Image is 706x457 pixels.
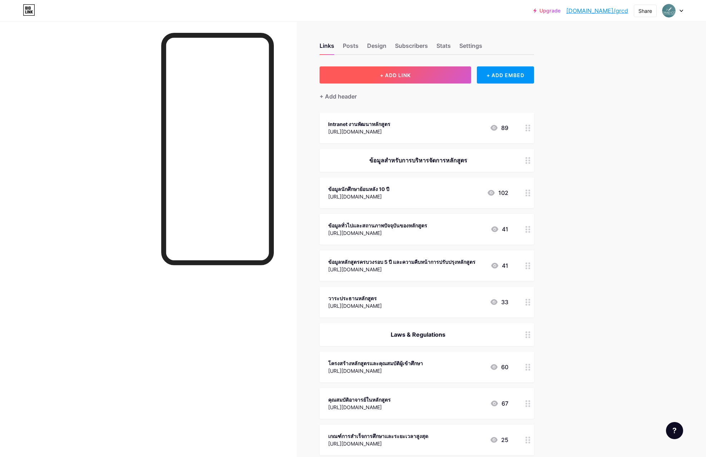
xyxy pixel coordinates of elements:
[380,72,411,78] span: + ADD LINK
[395,41,428,54] div: Subscribers
[328,302,382,310] div: [URL][DOMAIN_NAME]
[343,41,359,54] div: Posts
[328,185,389,193] div: ข้อมูลนักศึกษาย้อนหลัง 10 ปี
[490,436,508,444] div: 25
[328,156,508,165] div: ข้อมูลสำหรับการบริหารจัดการหลักสูตร
[459,41,482,54] div: Settings
[328,330,508,339] div: Laws & Regulations
[566,6,628,15] a: [DOMAIN_NAME]/grcd
[328,120,390,128] div: Intranet งานพัฒนาหลักสูตร
[320,92,357,101] div: + Add header
[490,298,508,306] div: 33
[662,4,676,17] img: Narudol Kongton
[328,440,428,447] div: [URL][DOMAIN_NAME]
[328,258,475,266] div: ข้อมูลหลักสูตรครบวงรอบ 5 ปี และความคืบหน้าการปรับปรุงหลักสูตร
[490,399,508,408] div: 67
[328,367,423,375] div: [URL][DOMAIN_NAME]
[328,295,382,302] div: วาระประธานหลักสูตร
[490,124,508,132] div: 89
[490,363,508,371] div: 60
[328,266,475,273] div: [URL][DOMAIN_NAME]
[328,360,423,367] div: โครงสร้างหลักสูตรและคุณสมบัติผู้เข้าศึกษา
[490,225,508,233] div: 41
[487,189,508,197] div: 102
[490,261,508,270] div: 41
[328,396,391,403] div: คุณสมบัติอาจารย์ในหลักสูตร
[320,66,472,84] button: + ADD LINK
[477,66,534,84] div: + ADD EMBED
[328,229,427,237] div: [URL][DOMAIN_NAME]
[328,193,389,200] div: [URL][DOMAIN_NAME]
[638,7,652,15] div: Share
[328,222,427,229] div: ข้อมูลทั่วไปและสถานภาพปัจจุบันของหลักสูตร
[436,41,451,54] div: Stats
[533,8,561,14] a: Upgrade
[328,432,428,440] div: เกณฑ์การสำเร็จการศึกษาและระยะเวลาสูงสุด
[367,41,386,54] div: Design
[320,41,334,54] div: Links
[328,128,390,135] div: [URL][DOMAIN_NAME]
[328,403,391,411] div: [URL][DOMAIN_NAME]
